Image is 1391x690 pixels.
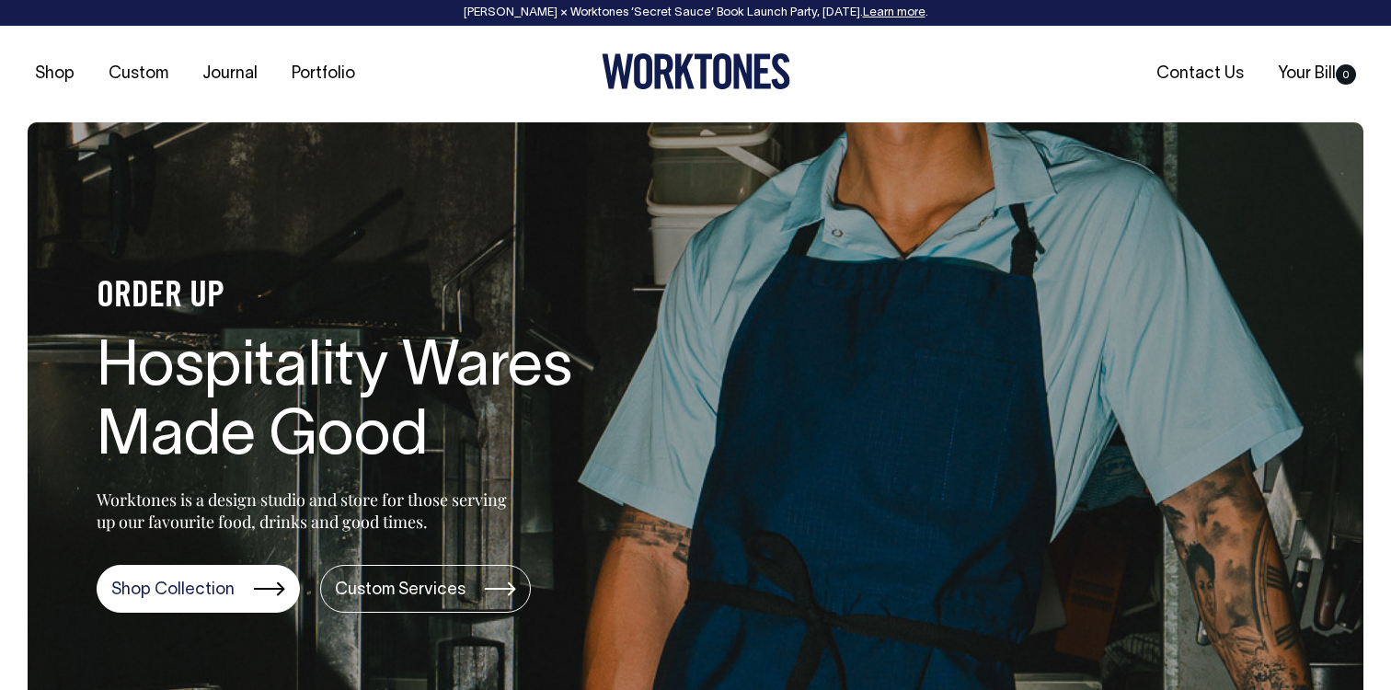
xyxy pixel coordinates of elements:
[195,59,265,89] a: Journal
[1270,59,1363,89] a: Your Bill0
[101,59,176,89] a: Custom
[284,59,362,89] a: Portfolio
[97,278,685,316] h4: ORDER UP
[97,489,515,533] p: Worktones is a design studio and store for those serving up our favourite food, drinks and good t...
[1149,59,1251,89] a: Contact Us
[18,6,1373,19] div: [PERSON_NAME] × Worktones ‘Secret Sauce’ Book Launch Party, [DATE]. .
[1336,64,1356,85] span: 0
[97,335,685,473] h1: Hospitality Wares Made Good
[863,7,925,18] a: Learn more
[28,59,82,89] a: Shop
[320,565,531,613] a: Custom Services
[97,565,300,613] a: Shop Collection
